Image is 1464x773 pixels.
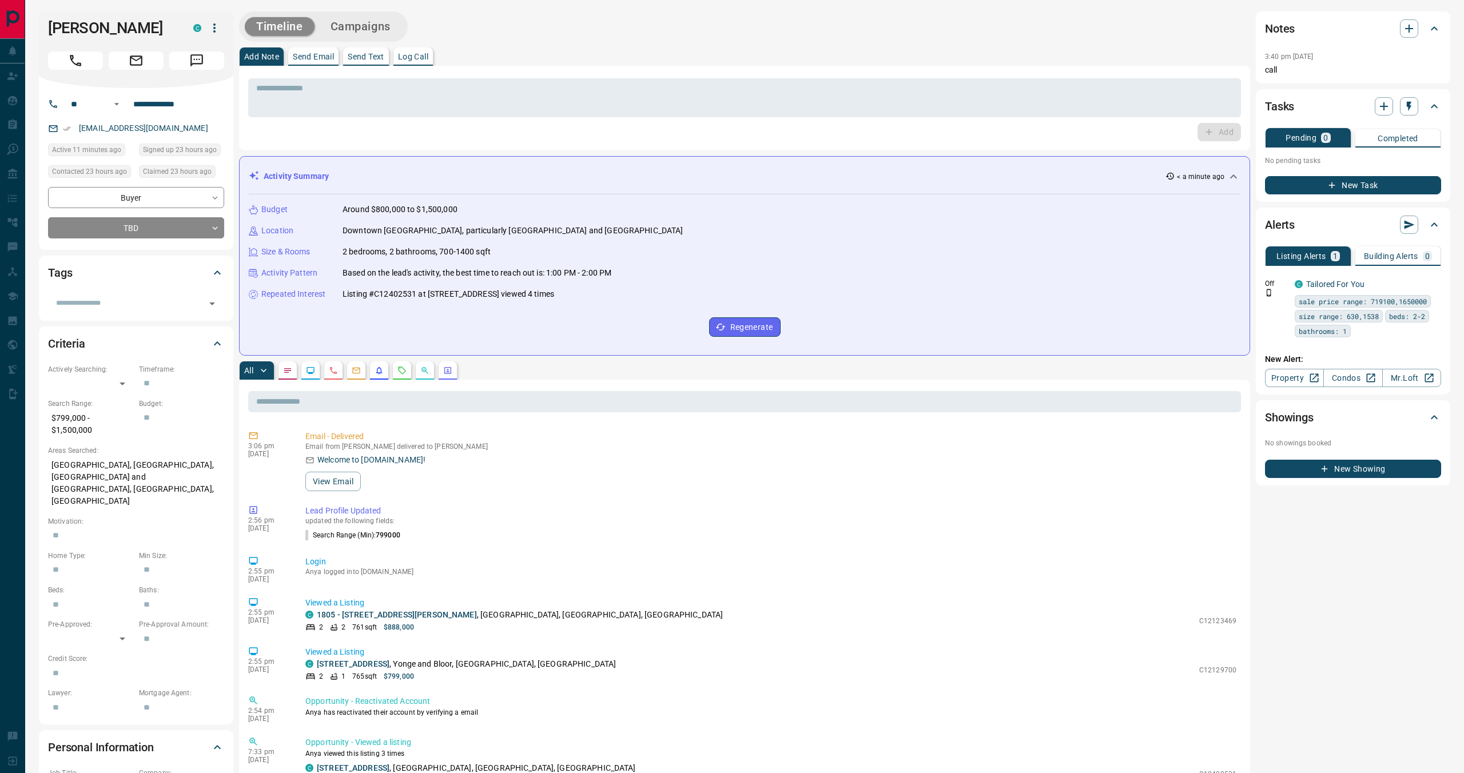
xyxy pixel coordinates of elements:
[244,366,253,374] p: All
[305,505,1236,517] p: Lead Profile Updated
[305,764,313,772] div: condos.ca
[376,531,400,539] span: 799000
[1299,310,1379,322] span: size range: 630,1538
[1276,252,1326,260] p: Listing Alerts
[283,366,292,375] svg: Notes
[48,264,72,282] h2: Tags
[1333,252,1338,260] p: 1
[343,225,683,237] p: Downtown [GEOGRAPHIC_DATA], particularly [GEOGRAPHIC_DATA] and [GEOGRAPHIC_DATA]
[248,524,288,532] p: [DATE]
[1265,93,1441,120] div: Tasks
[317,610,477,619] a: 1805 - [STREET_ADDRESS][PERSON_NAME]
[384,671,414,682] p: $799,000
[249,166,1240,187] div: Activity Summary< a minute ago
[79,123,208,133] a: [EMAIL_ADDRESS][DOMAIN_NAME]
[1295,280,1303,288] div: condos.ca
[139,144,224,160] div: Sun Sep 14 2025
[1306,280,1364,289] a: Tailored For You
[1265,19,1295,38] h2: Notes
[305,660,313,668] div: condos.ca
[139,688,224,698] p: Mortgage Agent:
[48,688,133,698] p: Lawyer:
[261,267,317,279] p: Activity Pattern
[343,204,457,216] p: Around $800,000 to $1,500,000
[398,53,428,61] p: Log Call
[1199,665,1236,675] p: C12129700
[248,575,288,583] p: [DATE]
[375,366,384,375] svg: Listing Alerts
[139,619,224,629] p: Pre-Approval Amount:
[1265,97,1294,115] h2: Tasks
[109,51,164,70] span: Email
[248,567,288,575] p: 2:55 pm
[139,364,224,374] p: Timeframe:
[48,654,224,664] p: Credit Score:
[1265,404,1441,431] div: Showings
[305,517,1236,525] p: updated the following fields:
[248,442,288,450] p: 3:06 pm
[261,204,288,216] p: Budget
[193,24,201,32] div: condos.ca
[317,659,389,668] a: [STREET_ADDRESS]
[1299,296,1427,307] span: sale price range: 719100,1650000
[317,658,616,670] p: , Yonge and Bloor, [GEOGRAPHIC_DATA], [GEOGRAPHIC_DATA]
[264,170,329,182] p: Activity Summary
[341,622,345,632] p: 2
[52,166,127,177] span: Contacted 23 hours ago
[1265,353,1441,365] p: New Alert:
[1265,15,1441,42] div: Notes
[139,399,224,409] p: Budget:
[248,748,288,756] p: 7:33 pm
[352,671,377,682] p: 765 sqft
[248,616,288,624] p: [DATE]
[48,165,133,181] div: Sun Sep 14 2025
[48,516,224,527] p: Motivation:
[305,530,400,540] p: Search Range (Min) :
[1265,64,1441,76] p: call
[248,608,288,616] p: 2:55 pm
[1265,152,1441,169] p: No pending tasks
[1265,408,1314,427] h2: Showings
[139,551,224,561] p: Min Size:
[261,288,325,300] p: Repeated Interest
[139,165,224,181] div: Sun Sep 14 2025
[248,756,288,764] p: [DATE]
[305,443,1236,451] p: Email from [PERSON_NAME] delivered to [PERSON_NAME]
[1265,438,1441,448] p: No showings booked
[1265,369,1324,387] a: Property
[709,317,781,337] button: Regenerate
[48,334,85,353] h2: Criteria
[48,217,224,238] div: TBD
[1199,616,1236,626] p: C12123469
[1378,134,1418,142] p: Completed
[443,366,452,375] svg: Agent Actions
[305,597,1236,609] p: Viewed a Listing
[343,288,554,300] p: Listing #C12402531 at [STREET_ADDRESS] viewed 4 times
[248,666,288,674] p: [DATE]
[248,658,288,666] p: 2:55 pm
[52,144,121,156] span: Active 11 minutes ago
[1265,53,1314,61] p: 3:40 pm [DATE]
[1265,289,1273,297] svg: Push Notification Only
[261,246,311,258] p: Size & Rooms
[48,619,133,629] p: Pre-Approved:
[248,516,288,524] p: 2:56 pm
[306,366,315,375] svg: Lead Browsing Activity
[48,738,154,756] h2: Personal Information
[305,736,1236,748] p: Opportunity - Viewed a listing
[48,456,224,511] p: [GEOGRAPHIC_DATA], [GEOGRAPHIC_DATA], [GEOGRAPHIC_DATA] and [GEOGRAPHIC_DATA], [GEOGRAPHIC_DATA],...
[317,454,425,466] p: Welcome to [DOMAIN_NAME]!
[1265,211,1441,238] div: Alerts
[48,187,224,208] div: Buyer
[248,715,288,723] p: [DATE]
[420,366,429,375] svg: Opportunities
[48,259,224,286] div: Tags
[244,53,279,61] p: Add Note
[48,364,133,374] p: Actively Searching:
[1364,252,1418,260] p: Building Alerts
[305,646,1236,658] p: Viewed a Listing
[1299,325,1347,337] span: bathrooms: 1
[343,267,611,279] p: Based on the lead's activity, the best time to reach out is: 1:00 PM - 2:00 PM
[48,51,103,70] span: Call
[1323,134,1328,142] p: 0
